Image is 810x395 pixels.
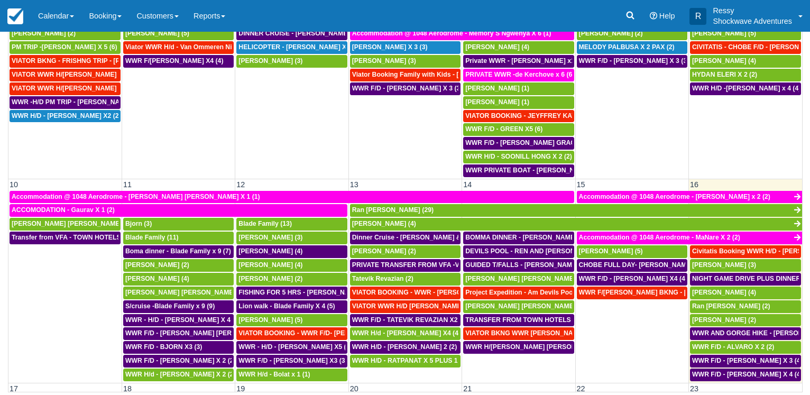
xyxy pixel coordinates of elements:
a: [PERSON_NAME] (4) [690,55,801,68]
a: WWR PRIVATE BOAT - [PERSON_NAME] X1 (1) [463,164,574,177]
span: 20 [349,384,360,393]
span: [PERSON_NAME] (4) [238,247,302,255]
span: HYDAN ELERI X 2 (2) [692,71,757,78]
span: [PERSON_NAME] (4) [238,261,302,269]
a: [PERSON_NAME] [PERSON_NAME] (5) [123,287,234,299]
span: WWR F/D - [PERSON_NAME] X 3 (4) [692,357,803,364]
span: [PERSON_NAME] (2) [579,30,643,37]
a: WWR AND GORGE HIKE - [PERSON_NAME] AND [PERSON_NAME] 4 (4) [690,327,801,340]
a: [PERSON_NAME] (2) [236,273,347,286]
span: FISHING FOR 5 HRS - [PERSON_NAME] X 2 (2) [238,289,382,296]
a: PRIVATE TRANSFER FROM VFA -V FSL - [PERSON_NAME] AND [PERSON_NAME] X4 (4) [350,259,461,272]
span: GUIDED T/FALLS - [PERSON_NAME] AND [PERSON_NAME] X4 (4) [465,261,669,269]
a: Blade Family (13) [236,218,347,231]
a: Blade Family (11) [123,232,234,244]
a: WWR F/D - [PERSON_NAME] X 4 (4) [690,369,801,381]
a: [PERSON_NAME] (4) [350,218,802,231]
a: WWR -H/D PM TRIP - [PERSON_NAME] X5 (5) [10,96,121,109]
span: DEVILS POOL - REN AND [PERSON_NAME] X4 (4) [465,247,619,255]
span: VIATOR WWR H/[PERSON_NAME] 2 (2) [12,85,132,92]
a: VIATOR BOOKING - WWR - [PERSON_NAME] 2 (2) [350,287,461,299]
span: WWR F/D - [PERSON_NAME] GRACKO X4 (4) [465,139,604,146]
span: WWR F/D - [PERSON_NAME] X 2 (2) [125,357,236,364]
span: [PERSON_NAME] (3) [238,57,302,65]
a: [PERSON_NAME] (3) [236,232,347,244]
a: VIATOR BOOKING - JEYFFREY KAYLEIGH X 1 (1) [463,110,574,123]
a: Accommodation @ 1048 Aerodrome - [PERSON_NAME] [PERSON_NAME] X 1 (1) [10,191,574,204]
span: Dinner Cruise - [PERSON_NAME] & [PERSON_NAME] 4 (4) [352,234,532,241]
span: 22 [576,384,586,393]
a: DEVILS POOL - REN AND [PERSON_NAME] X4 (4) [463,245,574,258]
a: PRIVATE WWR -de Kerchove x 6 (6) [463,69,574,81]
a: WWR F/D - [PERSON_NAME] X3 (3) [236,355,347,368]
a: [PERSON_NAME] (4) [236,245,347,258]
span: WWR -H/D PM TRIP - [PERSON_NAME] X5 (5) [12,98,151,106]
a: [PERSON_NAME] (3) [690,259,801,272]
a: [PERSON_NAME] (2) [123,259,234,272]
span: 11 [122,180,133,189]
span: [PERSON_NAME] X 3 (3) [352,43,428,51]
a: [PERSON_NAME] (2) [690,314,801,327]
a: [PERSON_NAME] (2) [577,27,687,40]
span: [PERSON_NAME] (3) [692,261,756,269]
span: DINNER CRUISE - [PERSON_NAME] X3 (3) [238,30,369,37]
a: [PERSON_NAME] (4) [690,287,801,299]
span: [PERSON_NAME] (3) [352,57,416,65]
span: [PERSON_NAME] (4) [125,275,189,282]
span: [PERSON_NAME] (4) [352,220,416,227]
span: [PERSON_NAME] [PERSON_NAME] (9) [465,302,585,310]
span: BOMMA DINNER - [PERSON_NAME] AND [PERSON_NAME] X4 (4) [465,234,668,241]
a: WWR H/D - [PERSON_NAME] X2 (2) [10,110,121,123]
span: Ran [PERSON_NAME] (2) [692,302,770,310]
span: 23 [689,384,699,393]
span: [PERSON_NAME] (2) [125,261,189,269]
a: NIGHT GAME DRIVE PLUS DINNER - [PERSON_NAME] X 4 (4) [690,273,801,286]
a: DINNER CRUISE - [PERSON_NAME] X3 (3) [236,27,347,40]
span: WWR F/D - [PERSON_NAME] X 3 (3) [579,57,689,65]
span: 16 [689,180,699,189]
a: Civitatis Booking WWR H/D - [PERSON_NAME] [PERSON_NAME] X4 (4) [690,245,801,258]
p: Shockwave Adventures [713,16,792,26]
span: Ran [PERSON_NAME] (29) [352,206,434,214]
a: Viator Booking Family with Kids - [PERSON_NAME] 4 (4) [350,69,461,81]
a: HYDAN ELERI X 2 (2) [690,69,801,81]
a: CHOBE FULL DAY- [PERSON_NAME] AND [PERSON_NAME] X4 (4) [577,259,687,272]
span: Transfer from VFA - TOWN HOTELS - [PERSON_NAME] [PERSON_NAME] X 2 (1) [12,234,258,241]
span: VIATOR BKNG - FRISHNG TRIP - [PERSON_NAME] X 5 (4) [12,57,189,65]
span: Project Expedition - Am Devils Pool- [PERSON_NAME] X 2 (2) [465,289,654,296]
span: 12 [235,180,246,189]
a: WWR H/[PERSON_NAME] [PERSON_NAME] X 4 (4) [463,341,574,354]
span: [PERSON_NAME] (2) [352,247,416,255]
span: WWR H/D - [PERSON_NAME] X2 (2) [12,112,121,120]
div: R [689,8,706,25]
span: Boma dinner - Blade Family x 9 (7) [125,247,231,255]
a: WWR F/D - [PERSON_NAME] X 2 (2) [123,355,234,368]
span: [PERSON_NAME] (2) [692,316,756,324]
span: 15 [576,180,586,189]
a: WWR - H/D - [PERSON_NAME] X 4 (4) [123,314,234,327]
span: Private WWR - [PERSON_NAME] x1 (1) [465,57,584,65]
a: WWR F/D - BJORN X3 (3) [123,341,234,354]
span: [PERSON_NAME] (2) [12,30,76,37]
a: Boma dinner - Blade Family x 9 (7) [123,245,234,258]
span: WWR F/D - [PERSON_NAME] [PERSON_NAME] X1 (1) [125,329,290,337]
span: WWR F/D - ALVARO X 2 (2) [692,343,774,351]
span: [PERSON_NAME] [PERSON_NAME] (2) [465,275,585,282]
span: WWR PRIVATE BOAT - [PERSON_NAME] X1 (1) [465,167,610,174]
span: WWR F/D - GREEN X5 (6) [465,125,542,133]
a: WWR F/D - [PERSON_NAME] X4 (4) [577,273,687,286]
span: Blade Family (13) [238,220,292,227]
a: [PERSON_NAME] [PERSON_NAME] (9) [463,300,574,313]
span: WWR H/D - SOONILL HONG X 2 (2) [465,153,572,160]
span: Lion walk - Blade Family X 4 (5) [238,302,335,310]
span: PM TRIP -[PERSON_NAME] X 5 (6) [12,43,117,51]
a: WWR F/D - [PERSON_NAME] X 3 (3) [577,55,687,68]
span: Accommodation @ 1048 Aerodrome - MaNare X 2 (2) [579,234,740,241]
span: PRIVATE TRANSFER FROM VFA -V FSL - [PERSON_NAME] AND [PERSON_NAME] X4 (4) [352,261,624,269]
span: [PERSON_NAME] (5) [125,30,189,37]
a: [PERSON_NAME] (2) [350,245,461,258]
span: WWR H/D - RATPANAT X 5 PLUS 1 (5) [352,357,467,364]
a: ACCOMODATION - Gaurav X 1 (2) [10,204,347,217]
span: Help [659,12,675,20]
span: [PERSON_NAME] (2) [238,275,302,282]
